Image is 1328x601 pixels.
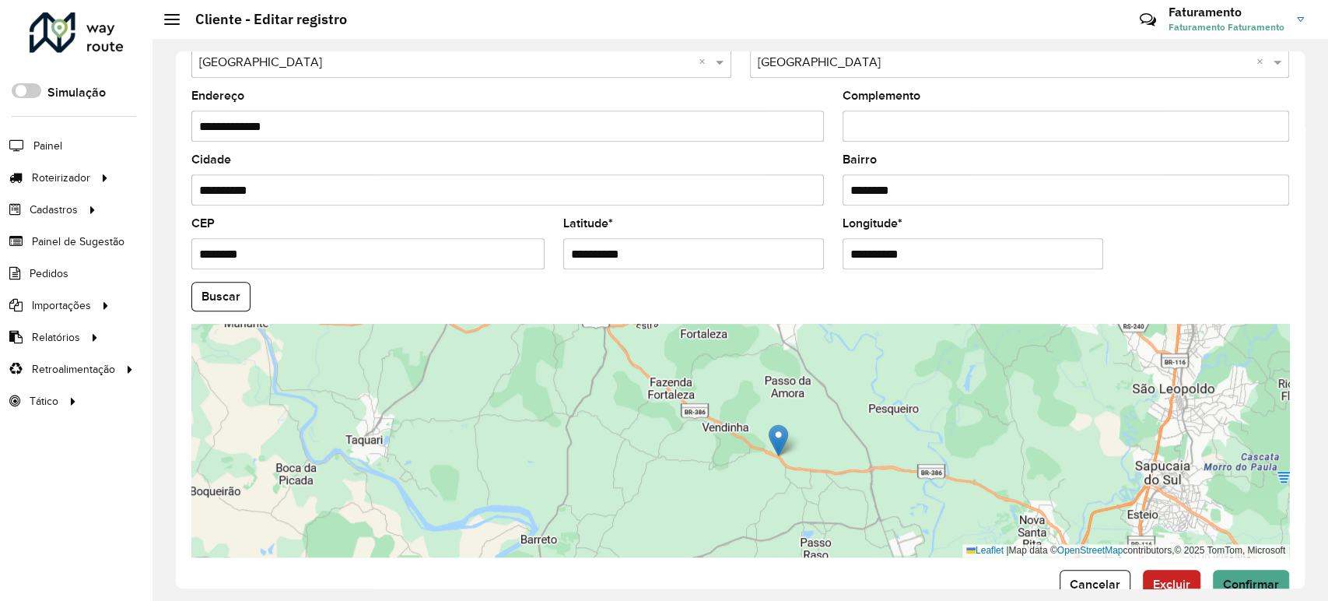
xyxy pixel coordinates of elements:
span: Painel [33,138,62,154]
label: Endereço [191,86,244,105]
span: Retroalimentação [32,361,115,378]
button: Cancelar [1060,570,1130,599]
button: Excluir [1143,570,1200,599]
span: Faturamento Faturamento [1169,20,1285,34]
span: Relatórios [32,329,80,346]
img: Marker [769,424,788,456]
label: CEP [191,214,215,233]
h2: Cliente - Editar registro [180,11,347,28]
label: Complemento [843,86,920,105]
button: Buscar [191,282,251,311]
label: Simulação [47,83,106,102]
span: Clear all [699,53,712,72]
a: Contato Rápido [1131,3,1165,37]
span: Pedidos [30,265,68,282]
a: Leaflet [966,545,1004,556]
span: Importações [32,297,91,314]
span: Painel de Sugestão [32,234,124,250]
a: OpenStreetMap [1057,545,1123,556]
h3: Faturamento [1169,5,1285,19]
div: Map data © contributors,© 2025 TomTom, Microsoft [962,544,1289,557]
label: Bairro [843,150,877,169]
label: Cidade [191,150,231,169]
span: | [1006,545,1008,556]
label: Longitude [843,214,902,233]
span: Cancelar [1070,578,1120,591]
span: Roteirizador [32,170,90,186]
span: Clear all [1256,53,1270,72]
span: Tático [30,393,58,409]
span: Confirmar [1223,578,1279,591]
label: Latitude [563,214,613,233]
span: Excluir [1153,578,1190,591]
button: Confirmar [1213,570,1289,599]
span: Cadastros [30,202,78,218]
